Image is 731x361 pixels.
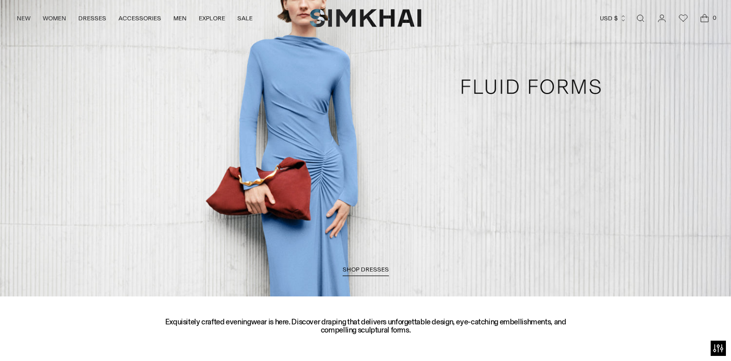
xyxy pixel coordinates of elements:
[652,8,672,28] a: Go to the account page
[310,8,421,28] a: SIMKHAI
[600,7,627,29] button: USD $
[694,8,715,28] a: Open cart modal
[43,7,66,29] a: WOMEN
[78,7,106,29] a: DRESSES
[710,13,719,22] span: 0
[149,318,582,335] h3: Exquisitely crafted eveningwear is here. Discover draping that delivers unforgettable design, eye...
[199,7,225,29] a: EXPLORE
[173,7,187,29] a: MEN
[630,8,651,28] a: Open search modal
[343,266,389,276] a: SHOP DRESSES
[343,266,389,273] span: SHOP DRESSES
[237,7,253,29] a: SALE
[17,7,31,29] a: NEW
[118,7,161,29] a: ACCESSORIES
[673,8,693,28] a: Wishlist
